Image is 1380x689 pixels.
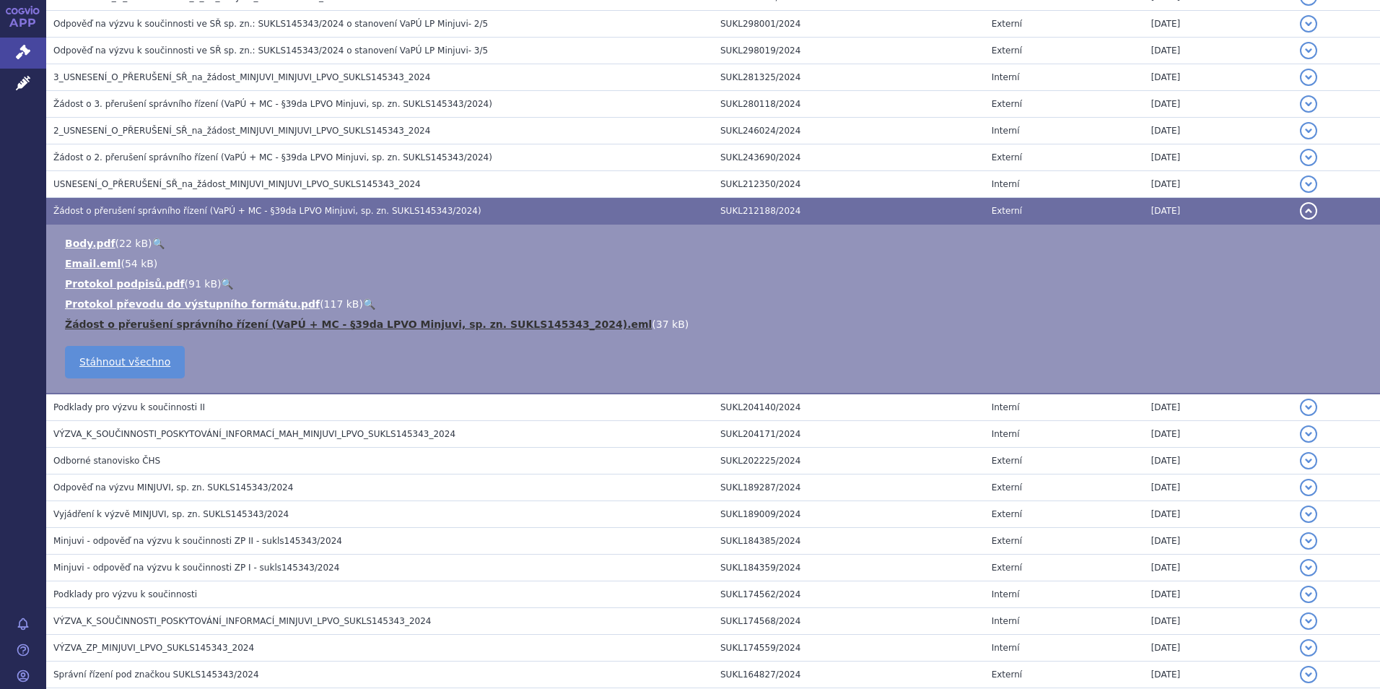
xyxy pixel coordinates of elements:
[53,72,430,82] span: 3_USNESENÍ_O_PŘERUŠENÍ_SŘ_na_žádost_MINJUVI_MINJUVI_LPVO_SUKLS145343_2024
[1144,635,1293,662] td: [DATE]
[713,608,984,635] td: SUKL174568/2024
[53,126,430,136] span: 2_USNESENÍ_O_PŘERUŠENÍ_SŘ_na_žádost_MINJUVI_MINJUVI_LPVO_SUKLS145343_2024
[65,298,320,310] a: Protokol převodu do výstupního formátu.pdf
[152,238,165,249] a: 🔍
[53,456,160,466] span: Odborné stanovisko ČHS
[992,206,1022,216] span: Externí
[65,278,185,290] a: Protokol podpisů.pdf
[53,482,293,493] span: Odpověď na výzvu MINJUVI, sp. zn. SUKLS145343/2024
[992,429,1020,439] span: Interní
[1300,612,1317,630] button: detail
[1144,64,1293,91] td: [DATE]
[1144,118,1293,144] td: [DATE]
[1300,425,1317,443] button: detail
[992,509,1022,519] span: Externí
[53,536,342,546] span: Minjuvi - odpověď na výzvu k součinnosti ZP II - sukls145343/2024
[65,236,1366,251] li: ( )
[1144,38,1293,64] td: [DATE]
[713,635,984,662] td: SUKL174559/2024
[713,64,984,91] td: SUKL281325/2024
[53,45,488,56] span: Odpověď na výzvu k součinnosti ve SŘ sp. zn.: SUKLS145343/2024 o stanovení VaPÚ LP Minjuvi- 3/5
[1144,501,1293,528] td: [DATE]
[65,317,1366,331] li: ( )
[992,563,1022,573] span: Externí
[992,456,1022,466] span: Externí
[992,152,1022,162] span: Externí
[1144,528,1293,555] td: [DATE]
[1300,202,1317,220] button: detail
[713,421,984,448] td: SUKL204171/2024
[713,118,984,144] td: SUKL246024/2024
[65,297,1366,311] li: ( )
[1300,149,1317,166] button: detail
[65,277,1366,291] li: ( )
[65,238,115,249] a: Body.pdf
[713,474,984,501] td: SUKL189287/2024
[1300,506,1317,523] button: detail
[713,38,984,64] td: SUKL298019/2024
[1300,15,1317,32] button: detail
[53,589,197,599] span: Podklady pro výzvu k součinnosti
[713,581,984,608] td: SUKL174562/2024
[53,616,431,626] span: VÝZVA_K_SOUČINNOSTI_POSKYTOVÁNÍ_INFORMACÍ_MINJUVI_LPVO_SUKLS145343_2024
[713,11,984,38] td: SUKL298001/2024
[1144,581,1293,608] td: [DATE]
[1300,452,1317,469] button: detail
[53,152,492,162] span: Žádost o 2. přerušení správního řízení (VaPÚ + MC - §39da LPVO Minjuvi, sp. zn. SUKLS145343/2024)
[1144,198,1293,225] td: [DATE]
[1300,95,1317,113] button: detail
[992,126,1020,136] span: Interní
[65,256,1366,271] li: ( )
[1300,639,1317,656] button: detail
[992,45,1022,56] span: Externí
[1300,586,1317,603] button: detail
[992,616,1020,626] span: Interní
[992,482,1022,493] span: Externí
[713,448,984,474] td: SUKL202225/2024
[1144,555,1293,581] td: [DATE]
[53,179,421,189] span: USNESENÍ_O_PŘERUŠENÍ_SŘ_na_žádost_MINJUVI_MINJUVI_LPVO_SUKLS145343_2024
[713,501,984,528] td: SUKL189009/2024
[992,19,1022,29] span: Externí
[713,198,984,225] td: SUKL212188/2024
[188,278,217,290] span: 91 kB
[65,258,121,269] a: Email.eml
[221,278,233,290] a: 🔍
[992,99,1022,109] span: Externí
[713,91,984,118] td: SUKL280118/2024
[1144,662,1293,688] td: [DATE]
[53,402,205,412] span: Podklady pro výzvu k součinnosti II
[992,72,1020,82] span: Interní
[1300,666,1317,683] button: detail
[713,555,984,581] td: SUKL184359/2024
[1300,399,1317,416] button: detail
[1144,394,1293,421] td: [DATE]
[53,19,488,29] span: Odpověď na výzvu k součinnosti ve SŘ sp. zn.: SUKLS145343/2024 o stanovení VaPÚ LP Minjuvi- 2/5
[1300,175,1317,193] button: detail
[992,402,1020,412] span: Interní
[65,346,185,378] a: Stáhnout všechno
[992,536,1022,546] span: Externí
[713,528,984,555] td: SUKL184385/2024
[1144,448,1293,474] td: [DATE]
[1144,144,1293,171] td: [DATE]
[1300,559,1317,576] button: detail
[713,662,984,688] td: SUKL164827/2024
[992,669,1022,680] span: Externí
[656,318,685,330] span: 37 kB
[1144,608,1293,635] td: [DATE]
[363,298,375,310] a: 🔍
[992,589,1020,599] span: Interní
[1144,91,1293,118] td: [DATE]
[53,563,339,573] span: Minjuvi - odpověď na výzvu k součinnosti ZP I - sukls145343/2024
[53,643,254,653] span: VÝZVA_ZP_MINJUVI_LPVO_SUKLS145343_2024
[53,99,492,109] span: Žádost o 3. přerušení správního řízení (VaPÚ + MC - §39da LPVO Minjuvi, sp. zn. SUKLS145343/2024)
[65,318,652,330] a: Žádost o přerušení správního řízení (VaPÚ + MC - §39da LPVO Minjuvi, sp. zn. SUKLS145343_2024).eml
[1300,532,1317,550] button: detail
[992,643,1020,653] span: Interní
[1144,171,1293,198] td: [DATE]
[1300,479,1317,496] button: detail
[713,144,984,171] td: SUKL243690/2024
[1144,474,1293,501] td: [DATE]
[53,429,455,439] span: VÝZVA_K_SOUČINNOSTI_POSKYTOVÁNÍ_INFORMACÍ_MAH_MINJUVI_LPVO_SUKLS145343_2024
